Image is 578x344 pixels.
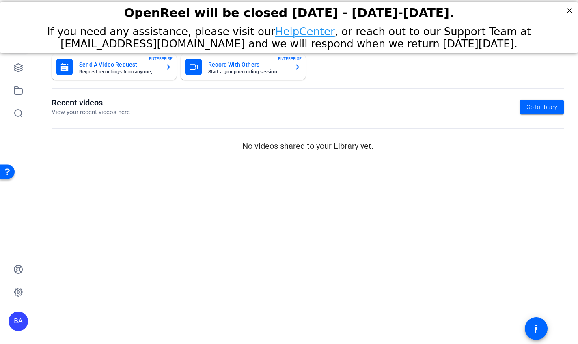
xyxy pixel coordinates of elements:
[278,56,302,62] span: ENTERPRISE
[52,140,564,152] p: No videos shared to your Library yet.
[531,324,541,333] mat-icon: accessibility
[9,312,28,331] div: BA
[181,54,306,80] button: Record With OthersStart a group recording sessionENTERPRISE
[79,69,159,74] mat-card-subtitle: Request recordings from anyone, anywhere
[526,103,557,112] span: Go to library
[52,107,130,117] p: View your recent videos here
[79,60,159,69] mat-card-title: Send A Video Request
[275,24,335,36] a: HelpCenter
[208,60,288,69] mat-card-title: Record With Others
[47,24,531,48] span: If you need any assistance, please visit our , or reach out to our Support Team at [EMAIL_ADDRESS...
[52,98,130,107] h1: Recent videos
[149,56,173,62] span: ENTERPRISE
[52,54,177,80] button: Send A Video RequestRequest recordings from anyone, anywhereENTERPRISE
[208,69,288,74] mat-card-subtitle: Start a group recording session
[520,100,564,114] a: Go to library
[10,4,568,18] div: OpenReel will be closed [DATE] - [DATE]-[DATE].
